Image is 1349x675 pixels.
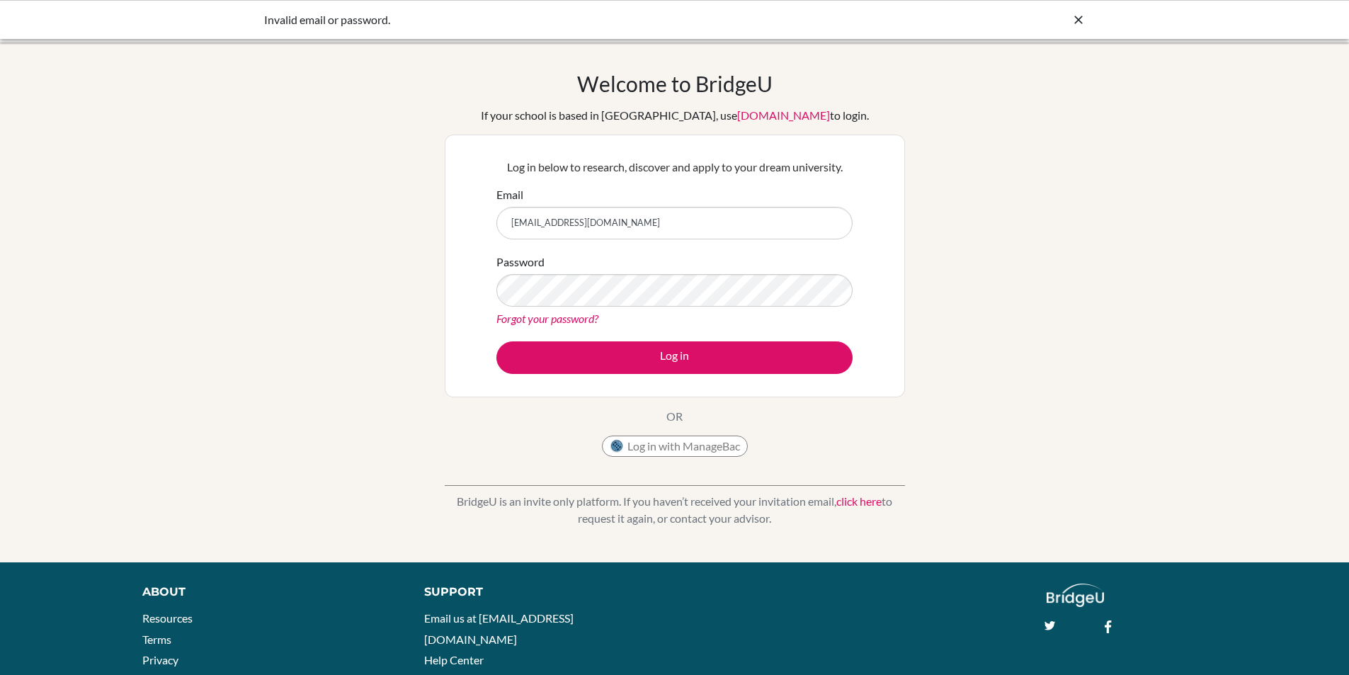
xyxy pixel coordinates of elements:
[496,254,545,271] label: Password
[577,71,773,96] h1: Welcome to BridgeU
[737,108,830,122] a: [DOMAIN_NAME]
[496,312,598,325] a: Forgot your password?
[142,611,193,625] a: Resources
[142,653,178,667] a: Privacy
[142,584,392,601] div: About
[1047,584,1104,607] img: logo_white@2x-f4f0deed5e89b7ecb1c2cc34c3e3d731f90f0f143d5ea2071677605dd97b5244.png
[142,633,171,646] a: Terms
[424,611,574,646] a: Email us at [EMAIL_ADDRESS][DOMAIN_NAME]
[496,159,853,176] p: Log in below to research, discover and apply to your dream university.
[424,584,658,601] div: Support
[496,341,853,374] button: Log in
[445,493,905,527] p: BridgeU is an invite only platform. If you haven’t received your invitation email, to request it ...
[602,436,748,457] button: Log in with ManageBac
[264,11,873,28] div: Invalid email or password.
[481,107,869,124] div: If your school is based in [GEOGRAPHIC_DATA], use to login.
[666,408,683,425] p: OR
[424,653,484,667] a: Help Center
[496,186,523,203] label: Email
[836,494,882,508] a: click here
